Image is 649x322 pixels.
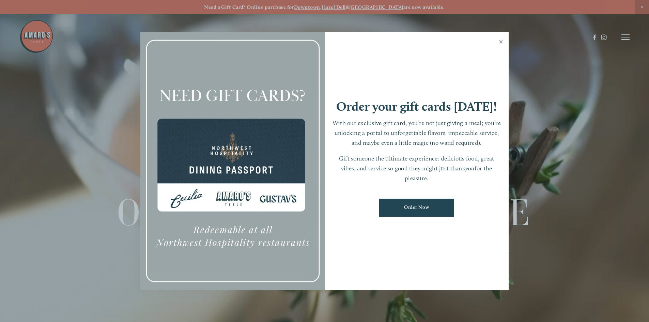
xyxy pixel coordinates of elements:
a: Close [494,33,508,52]
p: Gift someone the ultimate experience: delicious food, great vibes, and service so good they might... [331,154,502,183]
h1: Order your gift cards [DATE]! [336,100,497,113]
a: Order Now [379,199,454,217]
p: With our exclusive gift card, you’re not just giving a meal; you’re unlocking a portal to unforge... [331,118,502,148]
em: you [465,165,475,172]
